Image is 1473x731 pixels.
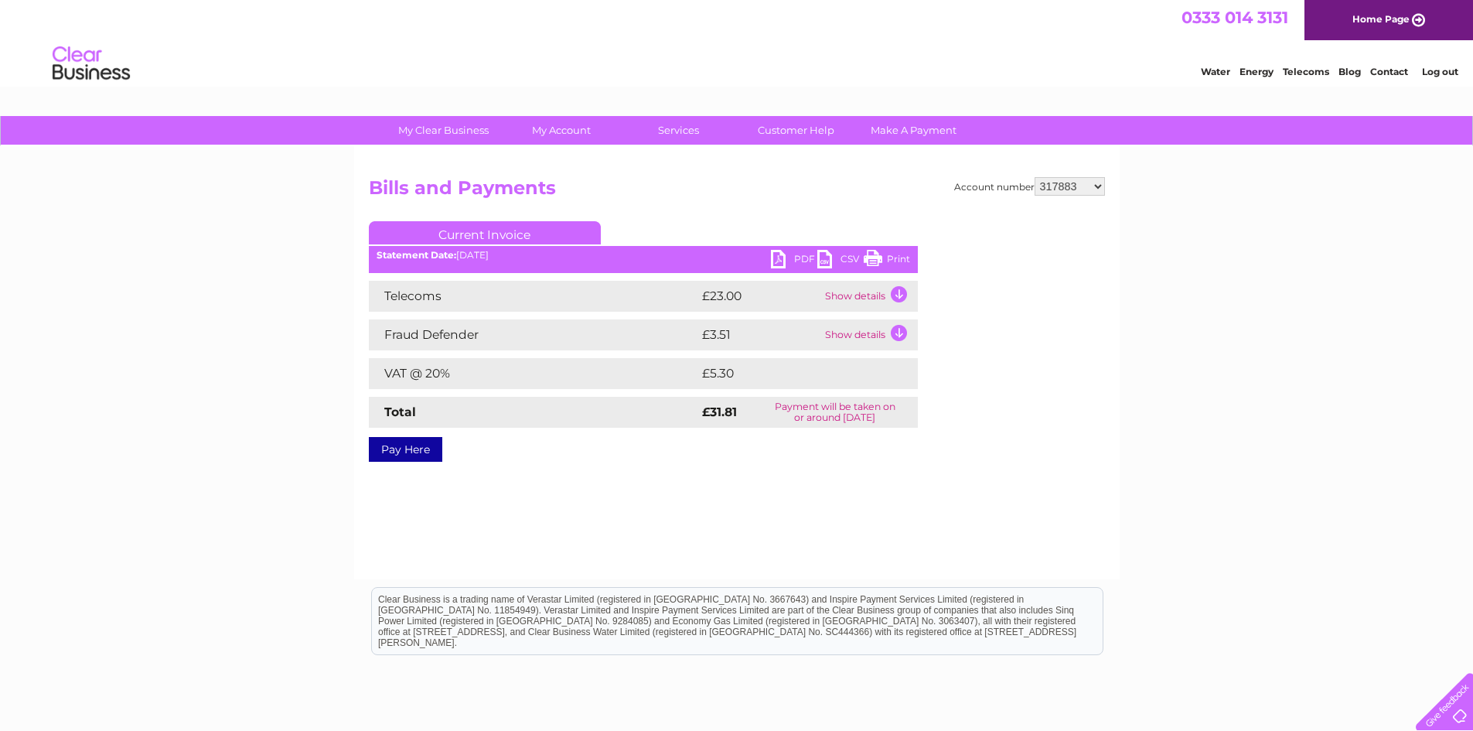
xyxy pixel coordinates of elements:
[615,116,742,145] a: Services
[369,177,1105,207] h2: Bills and Payments
[497,116,625,145] a: My Account
[732,116,860,145] a: Customer Help
[698,358,881,389] td: £5.30
[821,281,918,312] td: Show details
[377,249,456,261] b: Statement Date:
[850,116,977,145] a: Make A Payment
[384,405,416,419] strong: Total
[372,9,1103,75] div: Clear Business is a trading name of Verastar Limited (registered in [GEOGRAPHIC_DATA] No. 3667643...
[702,405,737,419] strong: £31.81
[380,116,507,145] a: My Clear Business
[698,281,821,312] td: £23.00
[1338,66,1361,77] a: Blog
[864,250,910,272] a: Print
[752,397,917,428] td: Payment will be taken on or around [DATE]
[1370,66,1408,77] a: Contact
[1201,66,1230,77] a: Water
[1181,8,1288,27] a: 0333 014 3131
[817,250,864,272] a: CSV
[369,319,698,350] td: Fraud Defender
[1239,66,1274,77] a: Energy
[1283,66,1329,77] a: Telecoms
[821,319,918,350] td: Show details
[52,40,131,87] img: logo.png
[369,250,918,261] div: [DATE]
[369,281,698,312] td: Telecoms
[698,319,821,350] td: £3.51
[1422,66,1458,77] a: Log out
[369,437,442,462] a: Pay Here
[771,250,817,272] a: PDF
[954,177,1105,196] div: Account number
[369,358,698,389] td: VAT @ 20%
[369,221,601,244] a: Current Invoice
